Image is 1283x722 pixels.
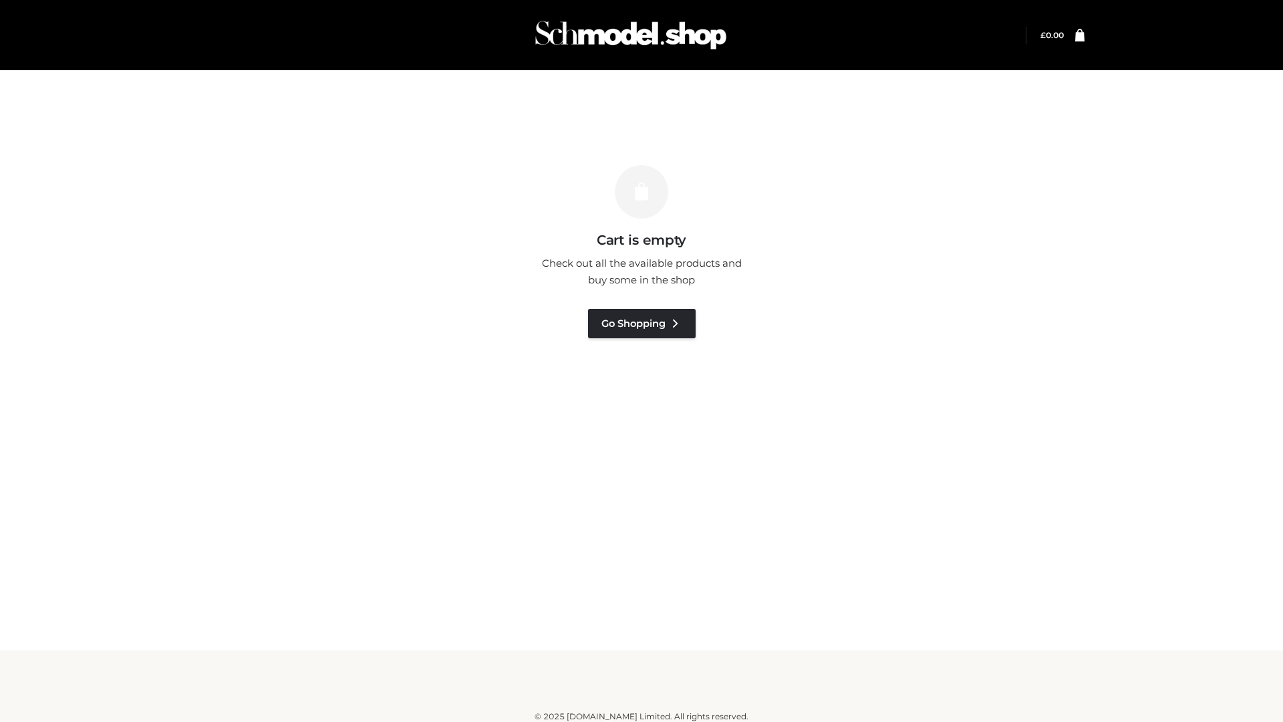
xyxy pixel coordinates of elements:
[229,232,1054,248] h3: Cart is empty
[531,9,731,62] img: Schmodel Admin 964
[1040,30,1064,40] bdi: 0.00
[1040,30,1046,40] span: £
[588,309,696,338] a: Go Shopping
[1040,30,1064,40] a: £0.00
[535,255,748,289] p: Check out all the available products and buy some in the shop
